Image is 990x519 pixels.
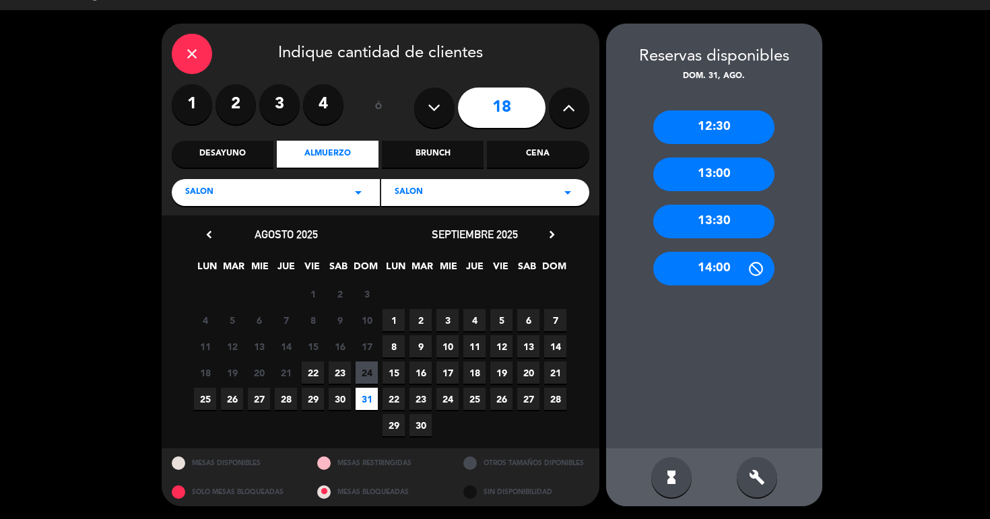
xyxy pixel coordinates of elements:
[383,335,405,357] span: 8
[329,283,351,305] span: 2
[329,361,351,384] span: 23
[383,414,405,436] span: 29
[436,388,459,410] span: 24
[517,309,539,331] span: 6
[544,361,566,384] span: 21
[517,388,539,410] span: 27
[327,258,350,281] span: SAB
[395,186,423,199] span: SALON
[196,258,218,281] span: LUN
[194,361,216,384] span: 18
[307,477,453,506] div: MESAS BLOQUEADAS
[436,361,459,384] span: 17
[356,309,378,331] span: 10
[382,141,484,168] div: Brunch
[653,205,774,238] div: 13:30
[409,361,432,384] span: 16
[248,335,270,357] span: 13
[221,388,243,410] span: 26
[255,228,318,241] span: agosto 2025
[329,335,351,357] span: 16
[301,258,323,281] span: VIE
[653,158,774,191] div: 13:00
[436,309,459,331] span: 3
[409,414,432,436] span: 30
[463,258,486,281] span: JUE
[385,258,407,281] span: LUN
[544,388,566,410] span: 28
[303,84,343,125] label: 4
[749,469,765,485] i: build
[517,335,539,357] span: 13
[653,110,774,144] div: 12:30
[185,186,213,199] span: SALON
[383,388,405,410] span: 22
[606,44,822,70] div: Reservas disponibles
[490,335,513,357] span: 12
[453,448,599,477] div: OTROS TAMAÑOS DIPONIBLES
[248,388,270,410] span: 27
[194,388,216,410] span: 25
[259,84,300,125] label: 3
[356,283,378,305] span: 3
[490,309,513,331] span: 5
[544,309,566,331] span: 7
[463,361,486,384] span: 18
[560,184,576,201] i: arrow_drop_down
[202,228,216,242] i: chevron_left
[463,335,486,357] span: 11
[302,335,324,357] span: 15
[487,141,589,168] div: Cena
[437,258,459,281] span: MIE
[356,388,378,410] span: 31
[275,335,297,357] span: 14
[542,258,564,281] span: DOM
[221,335,243,357] span: 12
[350,184,366,201] i: arrow_drop_down
[490,388,513,410] span: 26
[436,335,459,357] span: 10
[606,70,822,83] div: dom. 31, ago.
[221,361,243,384] span: 19
[411,258,433,281] span: MAR
[409,335,432,357] span: 9
[277,141,378,168] div: Almuerzo
[194,335,216,357] span: 11
[453,477,599,506] div: SIN DISPONIBILIDAD
[463,388,486,410] span: 25
[432,228,518,241] span: septiembre 2025
[172,84,212,125] label: 1
[162,448,308,477] div: MESAS DISPONIBLES
[663,469,680,485] i: hourglass_full
[222,258,244,281] span: MAR
[383,361,405,384] span: 15
[302,361,324,384] span: 22
[490,258,512,281] span: VIE
[184,46,200,62] i: close
[248,309,270,331] span: 6
[302,283,324,305] span: 1
[302,388,324,410] span: 29
[516,258,538,281] span: SAB
[357,84,401,131] div: ó
[409,309,432,331] span: 2
[307,448,453,477] div: MESAS RESTRINGIDAS
[517,361,539,384] span: 20
[329,388,351,410] span: 30
[249,258,271,281] span: MIE
[356,361,378,384] span: 24
[302,309,324,331] span: 8
[490,361,513,384] span: 19
[221,309,243,331] span: 5
[463,309,486,331] span: 4
[194,309,216,331] span: 4
[248,361,270,384] span: 20
[216,84,256,125] label: 2
[275,361,297,384] span: 21
[356,335,378,357] span: 17
[172,34,589,74] div: Indique cantidad de clientes
[329,309,351,331] span: 9
[354,258,376,281] span: DOM
[653,252,774,285] div: 14:00
[275,309,297,331] span: 7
